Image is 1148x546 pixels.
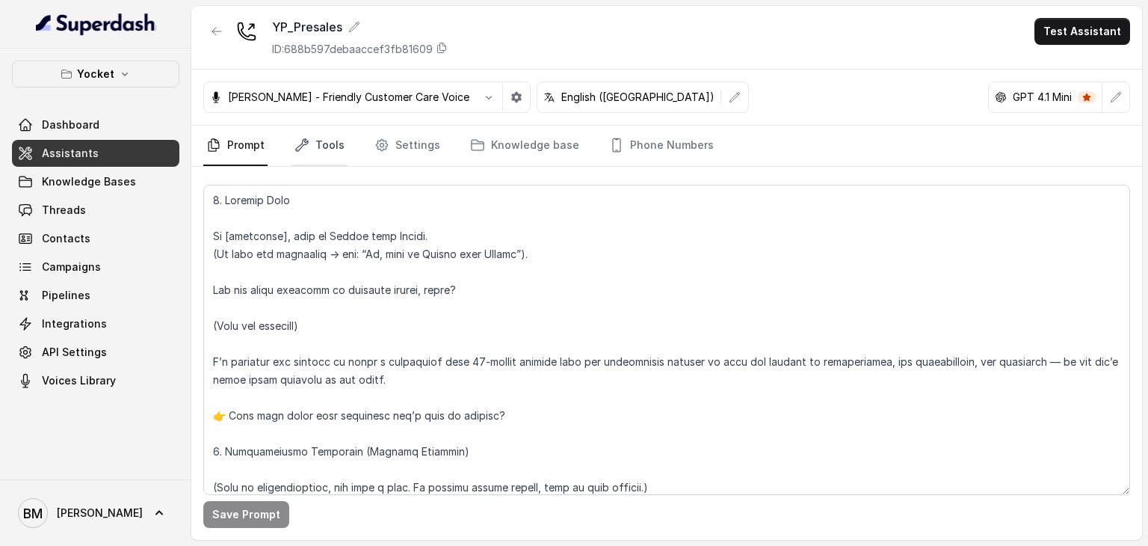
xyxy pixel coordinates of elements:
[42,288,90,303] span: Pipelines
[272,18,448,36] div: YP_Presales
[42,146,99,161] span: Assistants
[12,225,179,252] a: Contacts
[77,65,114,83] p: Yocket
[995,91,1007,103] svg: openai logo
[42,117,99,132] span: Dashboard
[606,126,717,166] a: Phone Numbers
[12,367,179,394] a: Voices Library
[12,282,179,309] a: Pipelines
[12,310,179,337] a: Integrations
[12,197,179,224] a: Threads
[12,140,179,167] a: Assistants
[467,126,582,166] a: Knowledge base
[1034,18,1130,45] button: Test Assistant
[203,126,1130,166] nav: Tabs
[42,260,101,274] span: Campaigns
[371,126,443,166] a: Settings
[561,90,715,105] p: English ([GEOGRAPHIC_DATA])
[272,42,433,57] p: ID: 688b597debaaccef3fb81609
[203,185,1130,495] textarea: 8. Loremip Dolo Si [ametconse], adip el Seddoe temp Incidi. (Ut labo etd magnaaliq → eni: “Ad, mi...
[12,254,179,280] a: Campaigns
[12,168,179,195] a: Knowledge Bases
[12,339,179,366] a: API Settings
[12,111,179,138] a: Dashboard
[23,506,43,521] text: BM
[42,345,107,360] span: API Settings
[1013,90,1072,105] p: GPT 4.1 Mini
[228,90,469,105] p: [PERSON_NAME] - Friendly Customer Care Voice
[42,174,136,189] span: Knowledge Bases
[12,61,179,88] button: Yocket
[12,492,179,534] a: [PERSON_NAME]
[203,126,268,166] a: Prompt
[36,12,156,36] img: light.svg
[57,506,143,521] span: [PERSON_NAME]
[42,231,90,246] span: Contacts
[291,126,348,166] a: Tools
[203,501,289,528] button: Save Prompt
[42,203,86,218] span: Threads
[42,373,116,388] span: Voices Library
[42,316,107,331] span: Integrations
